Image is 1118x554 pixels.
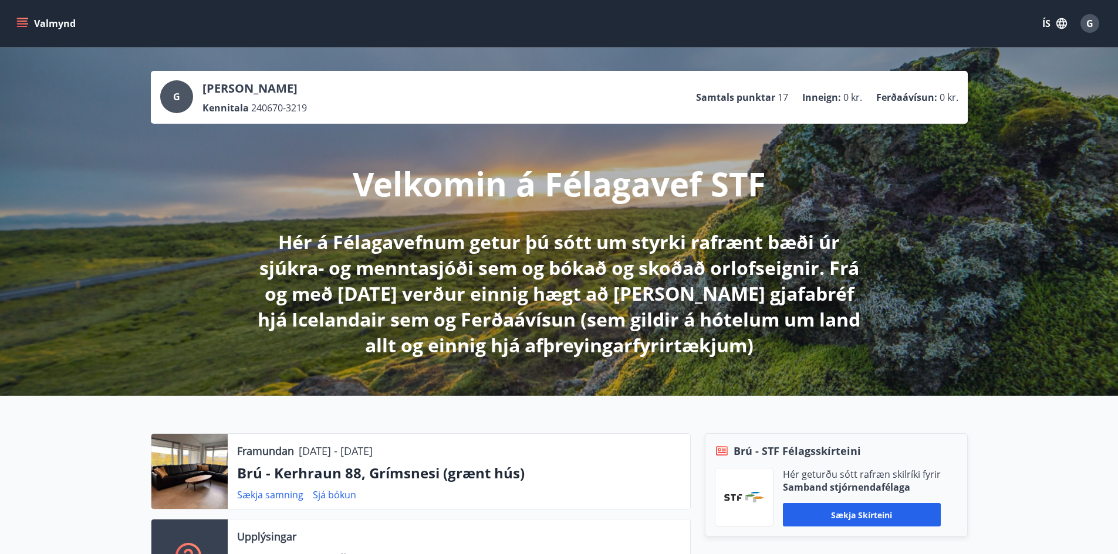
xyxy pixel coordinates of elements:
[1086,17,1093,30] span: G
[237,529,296,544] p: Upplýsingar
[249,229,869,358] p: Hér á Félagavefnum getur þú sótt um styrki rafrænt bæði úr sjúkra- og menntasjóði sem og bókað og...
[313,488,356,501] a: Sjá bókun
[237,463,681,483] p: Brú - Kerhraun 88, Grímsnesi (grænt hús)
[14,13,80,34] button: menu
[783,503,941,526] button: Sækja skírteini
[237,443,294,458] p: Framundan
[843,91,862,104] span: 0 kr.
[778,91,788,104] span: 17
[783,468,941,481] p: Hér geturðu sótt rafræn skilríki fyrir
[1036,13,1073,34] button: ÍS
[783,481,941,494] p: Samband stjórnendafélaga
[734,443,861,458] span: Brú - STF Félagsskírteini
[237,488,303,501] a: Sækja samning
[876,91,937,104] p: Ferðaávísun :
[696,91,775,104] p: Samtals punktar
[202,80,307,97] p: [PERSON_NAME]
[251,101,307,114] span: 240670-3219
[299,443,373,458] p: [DATE] - [DATE]
[202,101,249,114] p: Kennitala
[1076,9,1104,38] button: G
[173,90,180,103] span: G
[940,91,958,104] span: 0 kr.
[802,91,841,104] p: Inneign :
[353,161,766,206] p: Velkomin á Félagavef STF
[724,492,764,502] img: vjCaq2fThgY3EUYqSgpjEiBg6WP39ov69hlhuPVN.png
